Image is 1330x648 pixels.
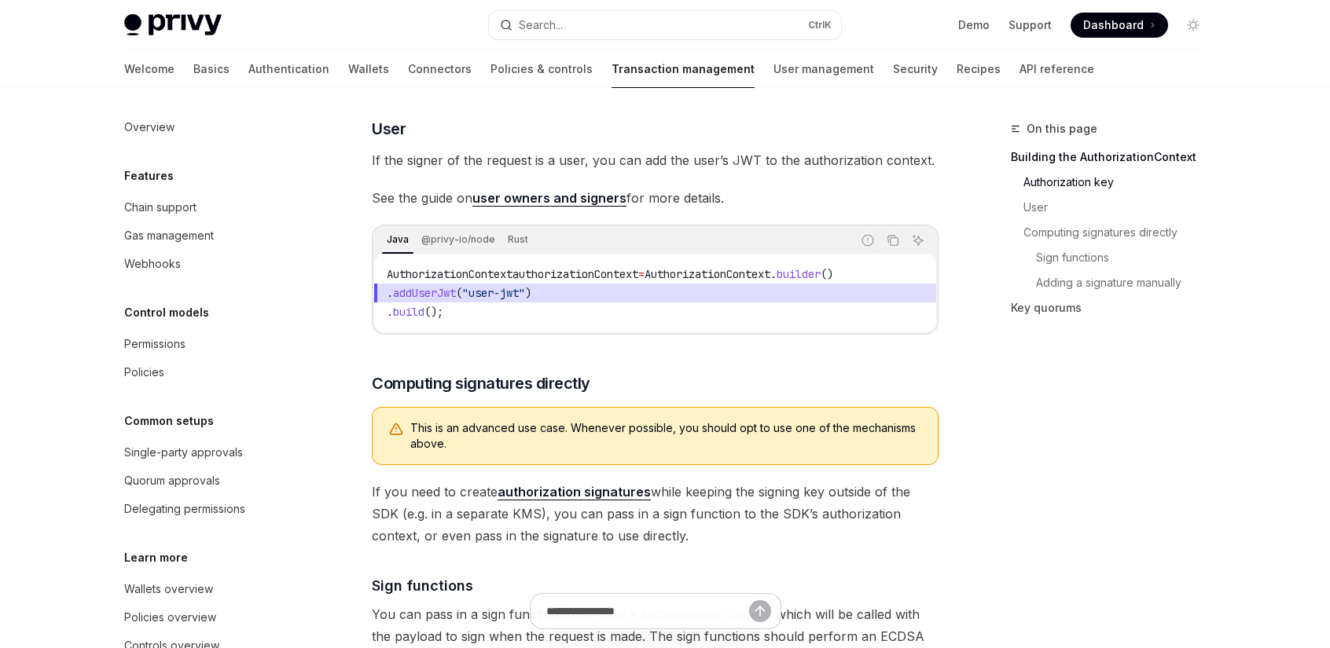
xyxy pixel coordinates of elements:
[248,50,329,88] a: Authentication
[112,193,313,221] a: Chain support
[372,372,590,394] span: Computing signatures directly
[372,118,406,140] span: User
[410,420,922,452] span: This is an advanced use case. Whenever possible, you should opt to use one of the mechanisms above.
[1020,50,1094,88] a: API reference
[424,305,443,319] span: ();
[387,267,513,281] span: AuthorizationContext
[348,50,389,88] a: Wallets
[124,198,197,217] div: Chain support
[503,230,533,249] div: Rust
[124,14,222,36] img: light logo
[124,254,181,273] div: Webhooks
[456,286,462,300] span: (
[124,303,209,322] h5: Control models
[612,50,755,88] a: Transaction management
[472,190,626,207] a: user owners and signers
[388,422,404,437] svg: Warning
[525,286,531,300] span: )
[1011,270,1218,295] a: Adding a signature manually
[112,575,313,603] a: Wallets overview
[124,471,220,490] div: Quorum approvals
[124,548,188,567] h5: Learn more
[124,500,245,518] div: Delegating permissions
[1011,245,1218,270] a: Sign functions
[1011,295,1218,320] a: Key quorums
[749,600,771,622] button: Send message
[408,50,472,88] a: Connectors
[387,286,393,300] span: .
[193,50,230,88] a: Basics
[112,250,313,278] a: Webhooks
[112,330,313,358] a: Permissions
[808,19,832,31] span: Ctrl K
[124,50,175,88] a: Welcome
[112,603,313,632] a: Policies overview
[773,50,874,88] a: User management
[112,113,313,141] a: Overview
[893,50,938,88] a: Security
[638,267,645,281] span: =
[1011,220,1218,245] a: Computing signatures directly
[112,358,313,386] a: Policies
[124,443,243,462] div: Single-party approvals
[519,16,563,35] div: Search...
[372,575,473,596] span: Sign functions
[112,438,313,467] a: Single-party approvals
[382,230,413,249] div: Java
[770,267,777,281] span: .
[498,484,651,500] a: authorization signatures
[124,608,216,627] div: Policies overview
[1181,13,1206,38] button: Toggle dark mode
[124,118,175,137] div: Overview
[417,230,500,249] div: @privy-io/node
[858,230,878,251] button: Report incorrect code
[124,167,174,185] h5: Features
[372,481,939,547] span: If you need to create while keeping the signing key outside of the SDK (e.g. in a separate KMS), ...
[490,50,593,88] a: Policies & controls
[112,495,313,523] a: Delegating permissions
[1083,17,1144,33] span: Dashboard
[393,286,456,300] span: addUserJwt
[462,286,525,300] span: "user-jwt"
[112,467,313,495] a: Quorum approvals
[124,412,214,430] h5: Common setups
[124,226,214,245] div: Gas management
[645,267,770,281] span: AuthorizationContext
[1071,13,1168,38] a: Dashboard
[908,230,928,251] button: Ask AI
[372,187,939,209] span: See the guide on for more details.
[821,267,833,281] span: ()
[777,267,821,281] span: builder
[958,17,990,33] a: Demo
[372,149,939,171] span: If the signer of the request is a user, you can add the user’s JWT to the authorization context.
[1011,145,1218,170] a: Building the AuthorizationContext
[546,594,749,628] input: Ask a question...
[387,305,393,319] span: .
[883,230,903,251] button: Copy the contents from the code block
[124,580,213,599] div: Wallets overview
[1011,195,1218,220] a: User
[489,11,841,39] button: Open search
[124,363,164,382] div: Policies
[957,50,1001,88] a: Recipes
[1011,170,1218,195] a: Authorization key
[124,335,186,353] div: Permissions
[1009,17,1052,33] a: Support
[1027,119,1097,138] span: On this page
[393,305,424,319] span: build
[513,267,638,281] span: authorizationContext
[112,221,313,250] a: Gas management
